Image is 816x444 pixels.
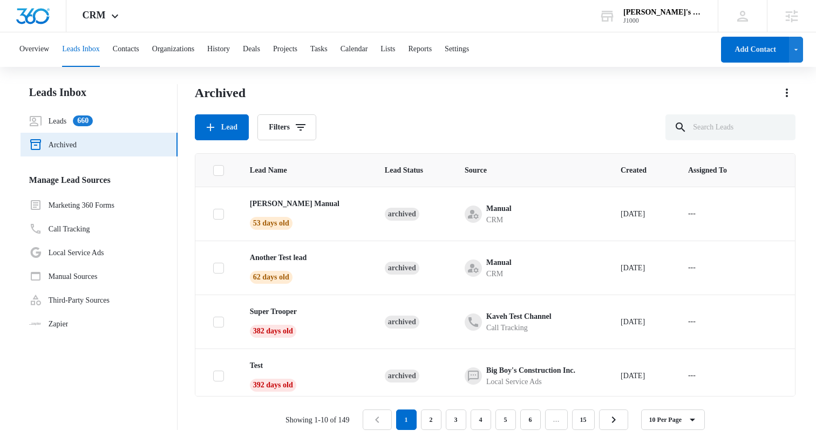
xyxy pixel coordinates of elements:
[688,165,727,176] span: Assigned To
[243,32,260,67] button: Deals
[445,32,469,67] button: Settings
[623,8,702,17] div: account name
[486,268,512,279] div: CRM
[250,360,296,389] a: Test392 days old
[385,372,419,380] a: Archived
[486,376,575,387] div: Local Service Ads
[250,252,327,284] div: - - Select to Edit Field
[465,311,571,333] div: - - Select to Edit Field
[21,84,178,100] h2: Leads Inbox
[29,199,114,211] a: Marketing 360 Forms
[195,114,249,140] button: Lead
[465,257,531,279] div: - - Select to Edit Field
[421,409,441,430] a: Page 2
[385,165,423,176] span: Lead Status
[623,17,702,24] div: account id
[29,138,77,151] a: Archived
[486,322,552,333] div: Call Tracking
[486,311,552,322] div: Kaveh Test Channel
[385,318,419,326] a: Archived
[29,246,104,259] a: Local Service Ads
[285,414,350,426] p: Showing 1-10 of 149
[409,32,432,67] button: Reports
[380,32,395,67] button: Lists
[486,257,512,268] div: Manual
[250,198,339,209] p: [PERSON_NAME] Manual
[721,37,789,63] button: Add Contact
[599,409,628,430] a: Next Page
[385,208,419,221] div: Archived
[621,208,662,220] div: [DATE]
[465,365,595,387] div: - - Select to Edit Field
[385,210,419,218] a: Archived
[250,379,296,392] span: 392 days old
[83,10,106,21] span: CRM
[250,271,293,284] span: 62 days old
[385,370,419,382] div: Archived
[486,203,512,214] div: Manual
[341,32,368,67] button: Calendar
[310,32,328,67] button: Tasks
[621,316,662,327] div: [DATE]
[195,85,246,101] h1: Archived
[621,370,662,381] div: [DATE]
[688,370,715,382] div: - - Select to Edit Field
[465,203,531,226] div: - - Select to Edit Field
[250,198,339,227] a: [PERSON_NAME] Manual53 days old
[250,217,293,230] span: 53 days old
[29,114,93,127] a: Leads660
[688,370,696,382] div: ---
[113,32,139,67] button: Contacts
[29,318,69,330] a: Zapier
[688,316,696,329] div: ---
[688,262,696,275] div: ---
[257,114,316,140] button: Filters
[29,270,98,283] a: Manual Sources
[250,306,297,335] a: Super Trooper382 days old
[250,306,316,338] div: - - Select to Edit Field
[250,360,263,371] p: Test
[665,114,795,140] input: Search Leads
[152,32,194,67] button: Organizations
[520,409,541,430] a: Page 6
[250,306,297,317] p: Super Trooper
[29,293,110,306] a: Third-Party Sources
[62,32,100,67] button: Leads Inbox
[250,252,307,263] p: Another Test lead
[621,262,662,274] div: [DATE]
[446,409,466,430] a: Page 3
[29,222,90,235] a: Call Tracking
[385,262,419,275] div: Archived
[396,409,417,430] em: 1
[471,409,491,430] a: Page 4
[273,32,297,67] button: Projects
[778,84,795,101] button: Actions
[688,262,715,275] div: - - Select to Edit Field
[250,325,296,338] span: 382 days old
[641,409,705,430] button: 10 Per Page
[621,165,647,176] span: Created
[495,409,516,430] a: Page 5
[207,32,230,67] button: History
[385,264,419,272] a: Archived
[486,365,575,376] div: Big Boy's Construction Inc.
[363,409,628,430] nav: Pagination
[688,208,696,221] div: ---
[688,316,715,329] div: - - Select to Edit Field
[21,174,178,187] h3: Manage Lead Sources
[250,360,316,392] div: - - Select to Edit Field
[250,165,343,176] span: Lead Name
[19,32,49,67] button: Overview
[250,198,359,230] div: - - Select to Edit Field
[486,214,512,226] div: CRM
[250,252,307,281] a: Another Test lead62 days old
[465,165,579,176] span: Source
[572,409,595,430] a: Page 15
[385,316,419,329] div: Archived
[688,208,715,221] div: - - Select to Edit Field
